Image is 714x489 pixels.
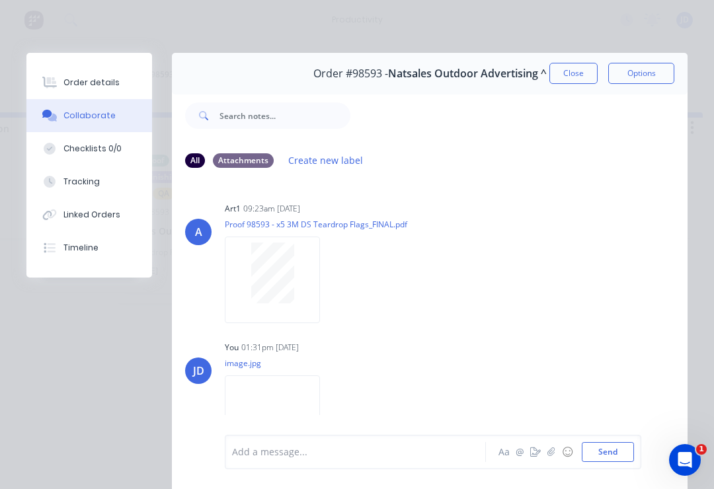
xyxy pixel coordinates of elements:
button: Create new label [282,151,370,169]
div: Collaborate [63,110,116,122]
button: ☺ [559,444,575,460]
div: A [195,224,202,240]
div: 09:23am [DATE] [243,203,300,215]
button: Tracking [26,165,152,198]
p: Proof 98593 - x5 3M DS Teardrop Flags_FINAL.pdf [225,219,407,230]
div: 01:31pm [DATE] [241,342,299,354]
iframe: Intercom live chat [669,444,701,476]
button: Aa [496,444,512,460]
div: Tracking [63,176,100,188]
span: 1 [696,444,707,455]
div: Order details [63,77,120,89]
button: Close [549,63,598,84]
span: Natsales Outdoor Advertising ^ [388,67,547,80]
button: Checklists 0/0 [26,132,152,165]
span: Order #98593 - [313,67,388,80]
button: Options [608,63,674,84]
div: JD [193,363,204,379]
div: Attachments [213,153,274,168]
div: You [225,342,239,354]
div: All [185,153,205,168]
div: Timeline [63,242,99,254]
button: Order details [26,66,152,99]
input: Search notes... [219,102,350,129]
p: image.jpg [225,357,333,369]
div: Linked Orders [63,209,120,221]
button: Send [582,442,634,462]
button: @ [512,444,528,460]
div: art1 [225,203,241,215]
button: Timeline [26,231,152,264]
button: Linked Orders [26,198,152,231]
div: Checklists 0/0 [63,143,122,155]
button: Collaborate [26,99,152,132]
